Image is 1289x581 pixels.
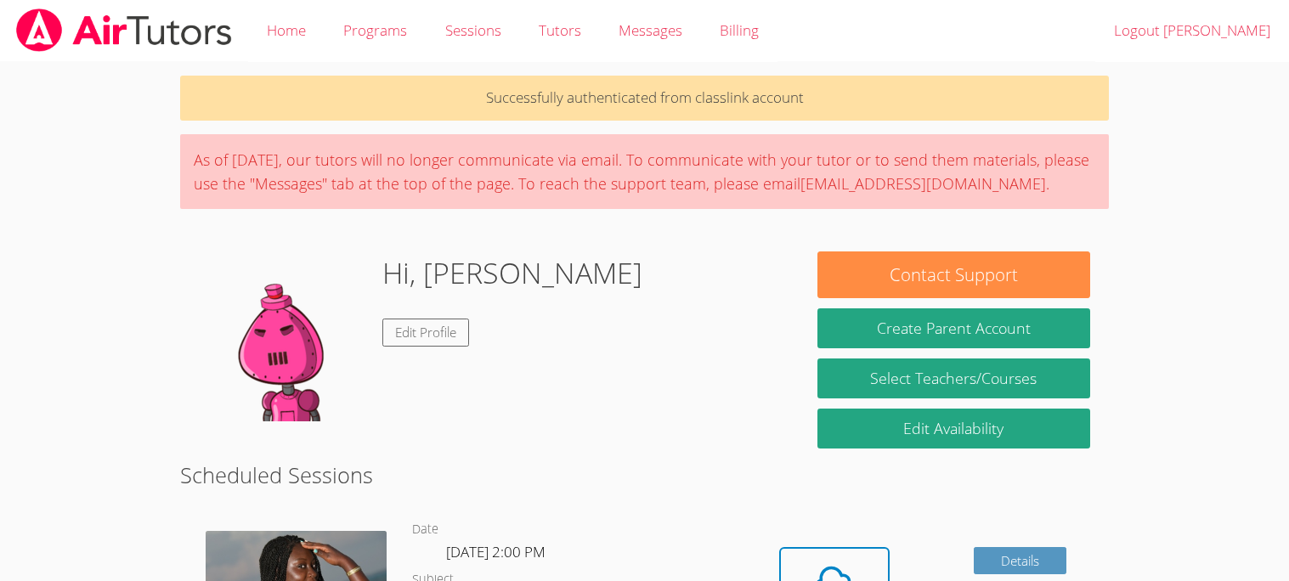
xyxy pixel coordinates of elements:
img: default.png [199,251,369,421]
a: Edit Availability [817,409,1089,448]
button: Contact Support [817,251,1089,298]
span: Messages [619,20,682,40]
div: As of [DATE], our tutors will no longer communicate via email. To communicate with your tutor or ... [180,134,1108,209]
h1: Hi, [PERSON_NAME] [382,251,642,295]
a: Select Teachers/Courses [817,358,1089,398]
a: Edit Profile [382,319,469,347]
a: Details [974,547,1067,575]
span: [DATE] 2:00 PM [446,542,546,561]
dt: Date [412,519,438,540]
img: airtutors_banner-c4298cdbf04f3fff15de1276eac7730deb9818008684d7c2e4769d2f7ddbe033.png [14,8,234,52]
p: Successfully authenticated from classlink account [180,76,1108,121]
h2: Scheduled Sessions [180,459,1108,491]
button: Create Parent Account [817,308,1089,348]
